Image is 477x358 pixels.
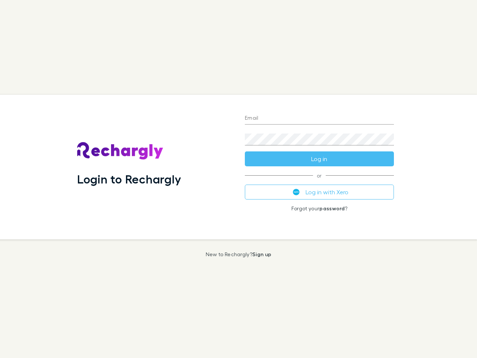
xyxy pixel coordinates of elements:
img: Xero's logo [293,189,300,195]
a: Sign up [252,251,271,257]
button: Log in [245,151,394,166]
p: Forgot your ? [245,205,394,211]
a: password [319,205,345,211]
h1: Login to Rechargly [77,172,181,186]
p: New to Rechargly? [206,251,272,257]
img: Rechargly's Logo [77,142,164,160]
button: Log in with Xero [245,185,394,200]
